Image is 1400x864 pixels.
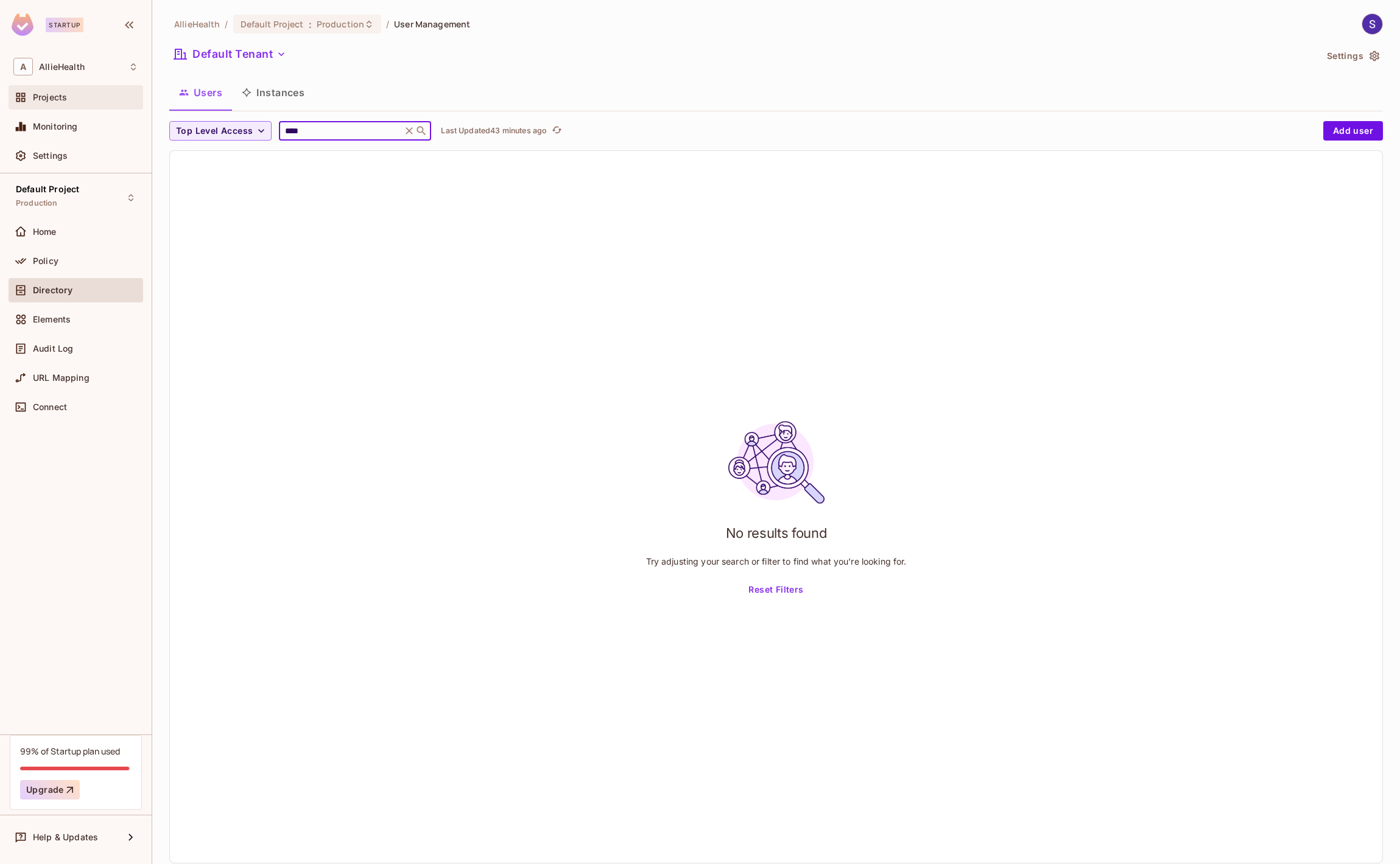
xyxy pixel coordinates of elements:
h1: No results found [726,524,827,542]
button: Reset Filters [744,580,808,600]
button: Default Tenant [169,44,291,64]
span: Home [33,227,57,237]
div: 99% of Startup plan used [20,745,120,757]
span: Workspace: AllieHealth [39,62,85,72]
button: Add user [1323,121,1383,141]
span: Help & Updates [33,832,98,842]
span: Projects [33,92,67,102]
button: Instances [232,77,314,108]
span: Production [16,198,58,208]
button: Users [169,77,232,108]
p: Try adjusting your search or filter to find what you’re looking for. [646,556,907,567]
span: : [308,19,312,29]
li: / [225,18,228,30]
span: Policy [33,256,58,266]
span: Top Level Access [176,124,253,139]
span: Production [317,18,364,30]
li: / [386,18,389,30]
button: Top Level Access [169,121,272,141]
span: URL Mapping [33,373,90,383]
img: SReyMgAAAABJRU5ErkJggg== [12,13,33,36]
span: Click to refresh data [547,124,564,138]
p: Last Updated 43 minutes ago [441,126,547,136]
span: Connect [33,402,67,412]
span: Directory [33,285,72,295]
span: Elements [33,315,71,324]
span: User Management [394,18,470,30]
div: Startup [46,18,83,32]
button: Settings [1322,46,1383,66]
span: A [13,58,33,75]
button: Upgrade [20,780,80,800]
span: Default Project [241,18,304,30]
span: Default Project [16,184,79,194]
span: Settings [33,151,68,161]
span: Audit Log [33,344,73,354]
span: Monitoring [33,122,78,131]
button: refresh [549,124,564,138]
img: Stephen Morrison [1362,14,1382,34]
span: refresh [552,125,562,137]
span: the active workspace [174,18,220,30]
